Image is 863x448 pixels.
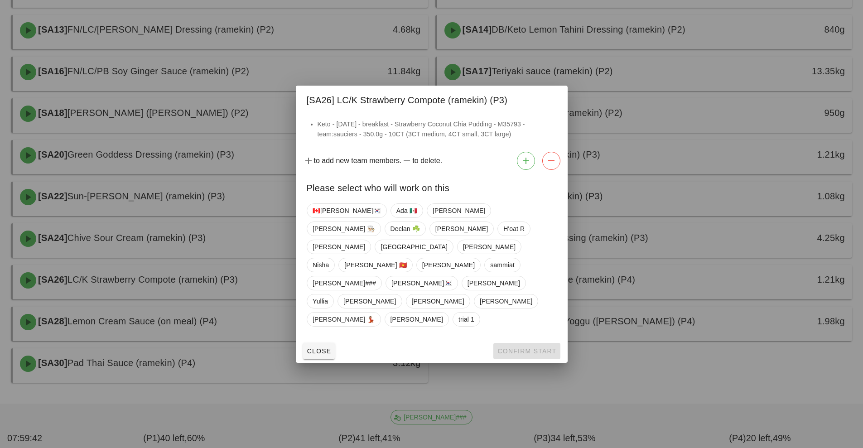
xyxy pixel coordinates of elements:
span: [PERSON_NAME] [422,258,474,272]
span: [PERSON_NAME] [479,294,532,308]
span: [PERSON_NAME] 🇻🇳 [344,258,407,272]
li: Keto - [DATE] - breakfast - Strawberry Coconut Chia Pudding - M35793 - team:sauciers - 350.0g - 1... [318,119,557,139]
div: [SA26] LC/K Strawberry Compote (ramekin) (P3) [296,86,568,112]
span: [PERSON_NAME] 👨🏼‍🍳 [313,222,375,236]
span: [PERSON_NAME] [432,204,485,217]
span: sammiat [490,258,515,272]
span: [PERSON_NAME] [313,240,365,254]
span: [PERSON_NAME] [463,240,515,254]
span: Yullia [313,294,328,308]
span: Nisha [313,258,329,272]
div: Please select who will work on this [296,173,568,200]
span: [PERSON_NAME] [467,276,520,290]
span: trial 1 [458,313,474,326]
span: [PERSON_NAME] [411,294,464,308]
span: [PERSON_NAME] [390,313,443,326]
button: Close [303,343,335,359]
span: [PERSON_NAME] [435,222,487,236]
span: [GEOGRAPHIC_DATA] [381,240,447,254]
span: Declan ☘️ [390,222,419,236]
span: [PERSON_NAME] 💃🏽 [313,313,375,326]
div: to add new team members. to delete. [296,148,568,173]
span: Close [307,347,332,355]
span: [PERSON_NAME]### [313,276,376,290]
span: [PERSON_NAME] [343,294,396,308]
span: H'oat R [503,222,525,236]
span: Ada 🇲🇽 [396,204,417,217]
span: 🇨🇦[PERSON_NAME]🇰🇷 [313,204,381,217]
span: [PERSON_NAME]🇰🇷 [391,276,452,290]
